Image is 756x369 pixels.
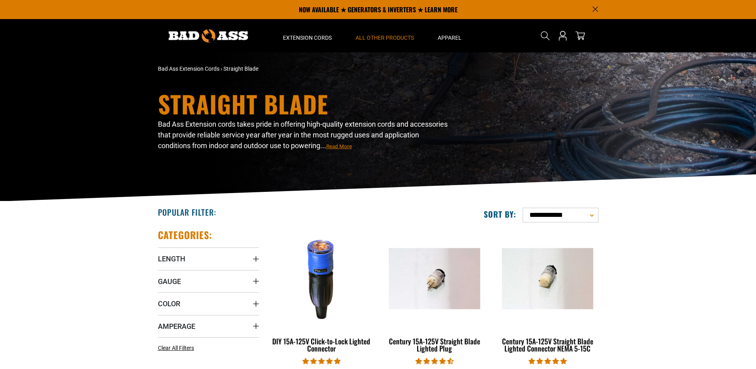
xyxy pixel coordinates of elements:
span: 4.38 stars [416,357,454,365]
span: Gauge [158,277,181,286]
span: All Other Products [356,34,414,41]
div: DIY 15A-125V Click-to-Lock Lighted Connector [271,338,372,352]
a: DIY 15A-125V Click-to-Lock Lighted Connector DIY 15A-125V Click-to-Lock Lighted Connector [271,229,372,357]
summary: Gauge [158,270,259,292]
h2: Categories: [158,229,213,241]
h1: Straight Blade [158,92,448,116]
summary: Amperage [158,315,259,337]
span: 5.00 stars [529,357,567,365]
span: Apparel [438,34,462,41]
span: Amperage [158,322,195,331]
span: Bad Ass Extension cords takes pride in offering high-quality extension cords and accessories that... [158,120,448,150]
img: DIY 15A-125V Click-to-Lock Lighted Connector [271,233,371,324]
div: Century 15A-125V Straight Blade Lighted Plug [384,338,485,352]
summary: Color [158,292,259,315]
a: Bad Ass Extension Cords [158,66,219,72]
span: Length [158,254,185,263]
span: Read More [326,143,352,149]
nav: breadcrumbs [158,65,448,73]
img: Bad Ass Extension Cords [169,29,248,43]
span: 4.84 stars [302,357,340,365]
summary: Search [539,29,552,42]
summary: Length [158,247,259,270]
img: Century 15A-125V Straight Blade Lighted Connector NEMA 5-15C [498,248,598,309]
a: Century 15A-125V Straight Blade Lighted Connector NEMA 5-15C Century 15A-125V Straight Blade Ligh... [497,229,598,357]
div: Century 15A-125V Straight Blade Lighted Connector NEMA 5-15C [497,338,598,352]
span: › [221,66,222,72]
summary: Apparel [426,19,473,52]
summary: Extension Cords [271,19,344,52]
span: Color [158,299,180,308]
img: Century 15A-125V Straight Blade Lighted Plug [385,248,485,309]
summary: All Other Products [344,19,426,52]
h2: Popular Filter: [158,207,216,217]
span: Clear All Filters [158,345,194,351]
span: Straight Blade [223,66,258,72]
a: Clear All Filters [158,344,197,352]
a: Century 15A-125V Straight Blade Lighted Plug Century 15A-125V Straight Blade Lighted Plug [384,229,485,357]
span: Extension Cords [283,34,332,41]
label: Sort by: [484,209,516,219]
